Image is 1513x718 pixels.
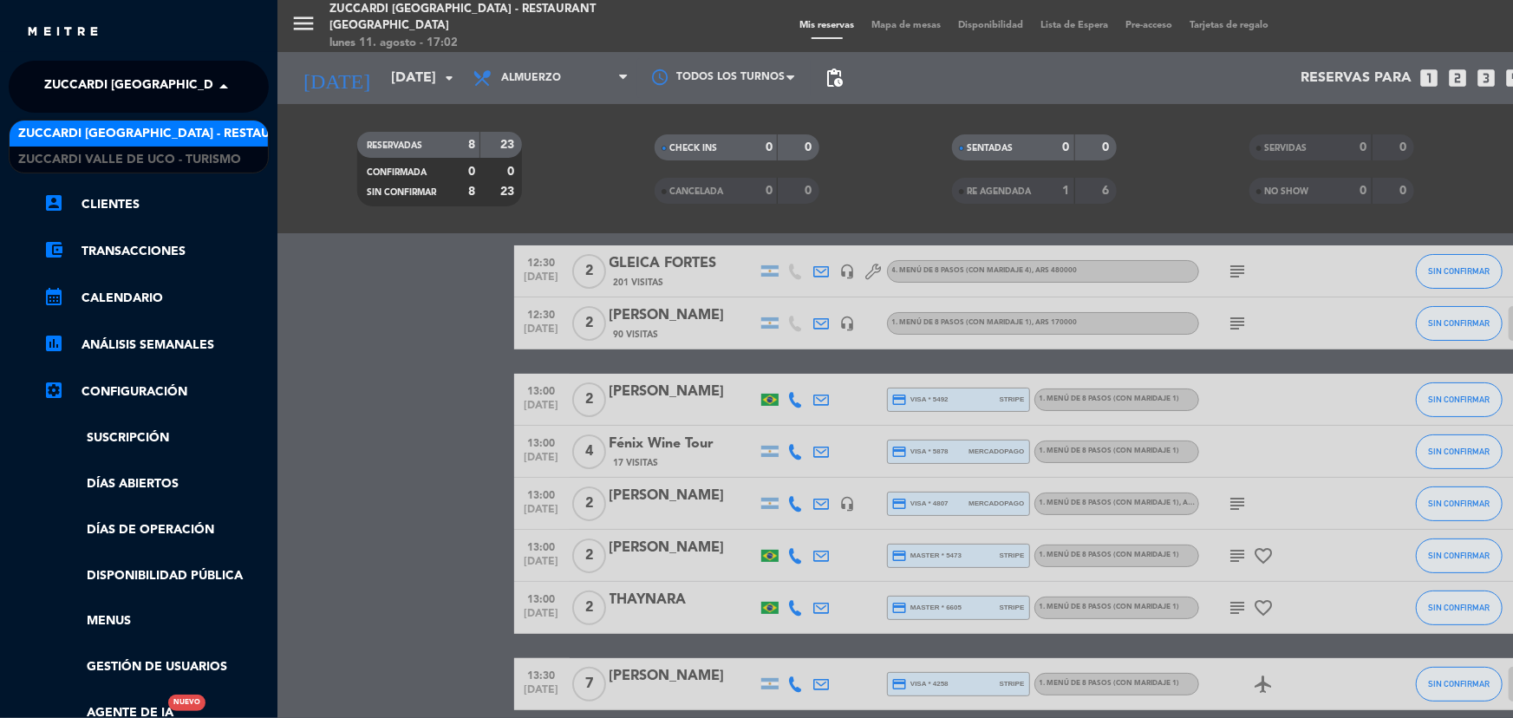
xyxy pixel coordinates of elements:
[43,288,269,309] a: calendar_monthCalendario
[43,428,269,448] a: Suscripción
[43,194,269,215] a: account_boxClientes
[43,382,269,402] a: Configuración
[43,193,64,213] i: account_box
[44,69,460,105] span: Zuccardi [GEOGRAPHIC_DATA] - Restaurant [GEOGRAPHIC_DATA]
[43,335,269,356] a: assessmentANÁLISIS SEMANALES
[18,150,241,170] span: Zuccardi Valle de Uco - Turismo
[824,68,845,88] span: pending_actions
[43,657,269,677] a: Gestión de usuarios
[43,566,269,586] a: Disponibilidad pública
[43,241,269,262] a: account_balance_walletTransacciones
[43,333,64,354] i: assessment
[43,611,269,631] a: Menus
[43,380,64,401] i: settings_applications
[43,520,269,540] a: Días de Operación
[18,124,434,144] span: Zuccardi [GEOGRAPHIC_DATA] - Restaurant [GEOGRAPHIC_DATA]
[26,26,100,39] img: MEITRE
[43,239,64,260] i: account_balance_wallet
[43,474,269,494] a: Días abiertos
[168,695,205,711] div: Nuevo
[43,286,64,307] i: calendar_month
